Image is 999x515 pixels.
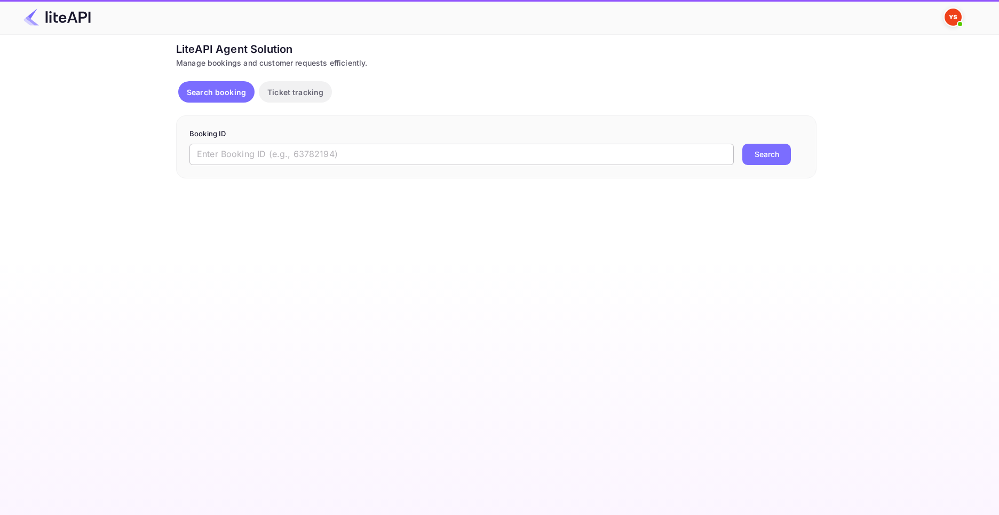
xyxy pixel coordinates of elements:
img: LiteAPI Logo [23,9,91,26]
div: LiteAPI Agent Solution [176,41,816,57]
p: Ticket tracking [267,87,323,98]
div: Manage bookings and customer requests efficiently. [176,57,816,68]
input: Enter Booking ID (e.g., 63782194) [189,144,734,165]
p: Booking ID [189,129,803,139]
img: Yandex Support [945,9,962,26]
p: Search booking [187,87,246,98]
button: Search [742,144,791,165]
